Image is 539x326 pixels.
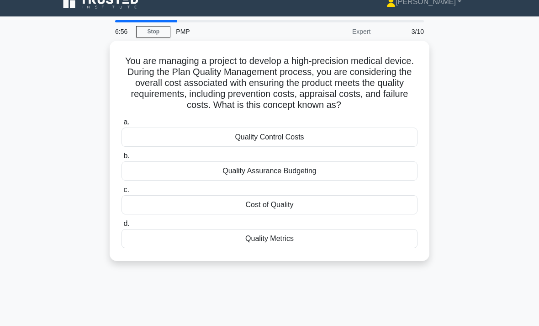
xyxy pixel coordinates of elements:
div: Quality Assurance Budgeting [122,161,417,181]
span: b. [123,152,129,160]
a: Stop [136,26,170,37]
div: Expert [296,22,376,41]
div: Quality Metrics [122,229,417,248]
span: a. [123,118,129,126]
span: c. [123,186,129,193]
div: Quality Control Costs [122,128,417,147]
div: Cost of Quality [122,195,417,214]
div: PMP [170,22,296,41]
span: d. [123,219,129,227]
div: 3/10 [376,22,429,41]
div: 6:56 [110,22,136,41]
h5: You are managing a project to develop a high-precision medical device. During the Plan Quality Ma... [121,55,418,111]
